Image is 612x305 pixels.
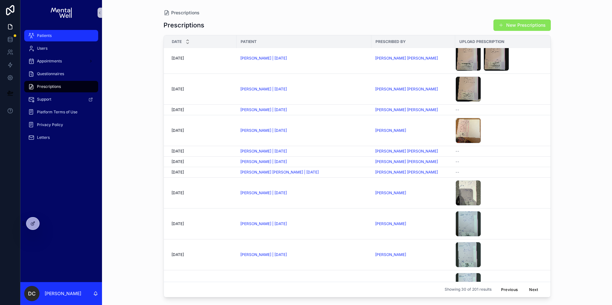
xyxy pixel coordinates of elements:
[171,149,233,154] a: [DATE]
[240,87,368,92] a: [PERSON_NAME] | [DATE]
[375,221,451,226] a: [PERSON_NAME]
[24,81,98,92] a: Prescriptions
[24,132,98,143] a: Letters
[375,159,438,164] a: [PERSON_NAME] [PERSON_NAME]
[28,290,36,297] span: DC
[171,159,184,164] span: [DATE]
[375,221,406,226] span: [PERSON_NAME]
[45,290,81,297] p: [PERSON_NAME]
[375,107,451,112] a: [PERSON_NAME] [PERSON_NAME]
[171,252,184,257] span: [DATE]
[171,159,233,164] a: [DATE]
[37,33,52,38] span: Patients
[375,87,451,92] a: [PERSON_NAME] [PERSON_NAME]
[375,159,451,164] a: [PERSON_NAME] [PERSON_NAME]
[375,107,438,112] a: [PERSON_NAME] [PERSON_NAME]
[375,252,406,257] a: [PERSON_NAME]
[240,190,287,195] a: [PERSON_NAME] | [DATE]
[240,190,368,195] a: [PERSON_NAME] | [DATE]
[375,149,438,154] a: [PERSON_NAME] [PERSON_NAME]
[24,68,98,80] a: Questionnaires
[240,221,287,226] a: [PERSON_NAME] | [DATE]
[37,71,64,76] span: Questionnaires
[240,128,287,133] a: [PERSON_NAME] | [DATE]
[240,56,368,61] a: [PERSON_NAME] | [DATE]
[497,285,522,294] button: Previous
[24,94,98,105] a: Support
[171,107,184,112] span: [DATE]
[375,128,451,133] a: [PERSON_NAME]
[171,149,184,154] span: [DATE]
[171,190,233,195] a: [DATE]
[240,149,368,154] a: [PERSON_NAME] | [DATE]
[375,39,406,44] span: Prescribed By
[240,252,368,257] a: [PERSON_NAME] | [DATE]
[240,149,287,154] span: [PERSON_NAME] | [DATE]
[455,149,459,154] span: --
[51,8,71,18] img: App logo
[375,170,451,175] a: [PERSON_NAME] [PERSON_NAME]
[240,159,287,164] a: [PERSON_NAME] | [DATE]
[24,119,98,131] a: Privacy Policy
[525,285,543,294] button: Next
[171,107,233,112] a: [DATE]
[375,190,451,195] a: [PERSON_NAME]
[375,56,451,61] a: [PERSON_NAME] [PERSON_NAME]
[171,190,184,195] span: [DATE]
[37,84,61,89] span: Prescriptions
[171,252,233,257] a: [DATE]
[37,110,77,115] span: Platform Terms of Use
[171,10,200,16] span: Prescriptions
[240,107,368,112] a: [PERSON_NAME] | [DATE]
[240,56,287,61] a: [PERSON_NAME] | [DATE]
[455,170,459,175] span: --
[240,170,368,175] a: [PERSON_NAME] [PERSON_NAME] | [DATE]
[455,149,552,154] a: --
[171,170,184,175] span: [DATE]
[37,59,62,64] span: Appointments
[171,128,233,133] a: [DATE]
[171,170,233,175] a: [DATE]
[171,87,233,92] a: [DATE]
[20,25,102,152] div: scrollable content
[164,10,200,16] a: Prescriptions
[171,56,184,61] span: [DATE]
[240,170,319,175] a: [PERSON_NAME] [PERSON_NAME] | [DATE]
[240,221,368,226] a: [PERSON_NAME] | [DATE]
[455,170,552,175] a: --
[375,170,438,175] a: [PERSON_NAME] [PERSON_NAME]
[455,159,459,164] span: --
[240,128,368,133] a: [PERSON_NAME] | [DATE]
[37,46,47,51] span: Users
[375,87,438,92] a: [PERSON_NAME] [PERSON_NAME]
[24,30,98,41] a: Patients
[240,107,287,112] a: [PERSON_NAME] | [DATE]
[240,159,368,164] a: [PERSON_NAME] | [DATE]
[171,56,233,61] a: [DATE]
[375,190,406,195] span: [PERSON_NAME]
[455,107,552,112] a: --
[375,128,406,133] span: [PERSON_NAME]
[240,252,287,257] a: [PERSON_NAME] | [DATE]
[24,43,98,54] a: Users
[24,106,98,118] a: Platform Terms of Use
[455,159,552,164] a: --
[375,56,438,61] a: [PERSON_NAME] [PERSON_NAME]
[37,135,50,140] span: Letters
[171,87,184,92] span: [DATE]
[493,19,551,31] button: New Prescriptions
[240,87,287,92] a: [PERSON_NAME] | [DATE]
